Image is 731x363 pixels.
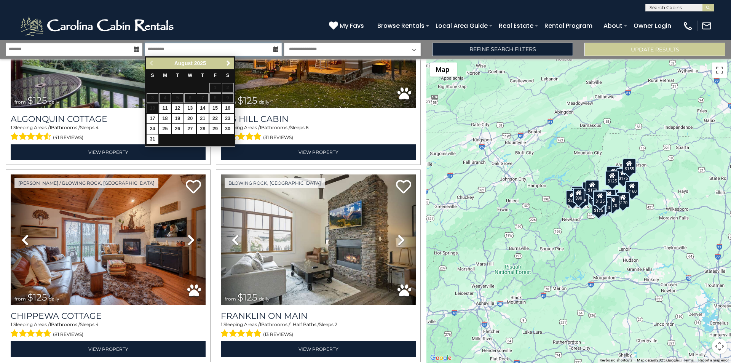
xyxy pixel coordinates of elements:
a: 17 [147,114,158,123]
span: 1 Half Baths / [290,321,319,327]
a: 23 [222,114,234,123]
span: 1 [49,125,51,130]
span: 1 [221,321,222,327]
a: Next [223,59,233,68]
span: $125 [238,292,257,303]
span: 1 [11,321,12,327]
span: Map [436,66,449,74]
a: Local Area Guide [432,19,492,32]
a: 28 [197,124,209,134]
span: Thursday [201,73,204,78]
a: Blowing Rock, [GEOGRAPHIC_DATA] [225,178,325,188]
div: $215 [566,190,579,205]
span: Wednesday [188,73,192,78]
a: Real Estate [495,19,537,32]
span: August [174,60,193,66]
span: daily [259,99,270,105]
a: View Property [11,144,206,160]
span: 4 [96,321,99,327]
a: 31 [147,134,158,144]
a: About [600,19,626,32]
span: 2025 [194,60,206,66]
a: 27 [184,124,196,134]
div: $155 [592,200,606,215]
span: Monday [163,73,167,78]
img: mail-regular-white.png [701,21,712,31]
span: daily [259,296,270,302]
span: Saturday [226,73,229,78]
div: $125 [593,191,607,206]
a: Owner Login [630,19,675,32]
a: Report a map error [698,358,729,362]
a: Chippewa Cottage [11,311,206,321]
div: $125 [575,190,589,206]
span: 6 [306,125,308,130]
a: 26 [172,124,184,134]
span: Tuesday [176,73,179,78]
span: (41 reviews) [53,133,83,142]
a: 21 [197,114,209,123]
div: Sleeping Areas / Bathrooms / Sleeps: [11,321,206,339]
span: Map data ©2025 Google [637,358,678,362]
span: $125 [238,95,257,106]
a: 15 [209,104,221,113]
a: 18 [159,114,171,123]
div: $170 [602,189,616,204]
span: daily [49,296,59,302]
div: $90 [573,187,584,203]
a: Open this area in Google Maps (opens a new window) [428,353,453,363]
a: 29 [209,124,221,134]
a: 20 [184,114,196,123]
a: 12 [172,104,184,113]
span: 4 [96,125,99,130]
div: $140 [593,190,607,206]
button: Change map style [430,62,457,77]
a: 25 [159,124,171,134]
div: $160 [625,181,639,196]
div: $175 [592,200,605,215]
a: Franklin On Main [221,311,416,321]
span: daily [49,99,59,105]
button: Update Results [584,43,725,56]
a: 13 [184,104,196,113]
a: 30 [222,124,234,134]
a: Add to favorites [396,179,411,195]
span: (31 reviews) [263,133,293,142]
div: $170 [606,195,619,210]
img: White-1-2.png [19,14,177,37]
div: $175 [616,168,630,183]
a: 24 [147,124,158,134]
span: (13 reviews) [263,329,293,339]
a: 11 [159,104,171,113]
a: 22 [209,114,221,123]
a: Rental Program [541,19,596,32]
span: 1 [49,321,51,327]
a: [PERSON_NAME] / Blowing Rock, [GEOGRAPHIC_DATA] [14,178,158,188]
span: $125 [27,95,47,106]
span: Sunday [151,73,154,78]
div: $170 [586,180,599,195]
img: thumbnail_163259794.jpeg [11,174,206,305]
span: from [14,296,26,302]
div: $125 [605,171,619,186]
span: $125 [27,292,47,303]
a: Algonquin Cottage [11,114,206,124]
div: Sleeping Areas / Bathrooms / Sleeps: [11,124,206,142]
a: 19 [172,114,184,123]
a: Browse Rentals [373,19,428,32]
div: $155 [622,158,636,174]
span: Next [225,60,231,66]
button: Map camera controls [712,339,727,354]
span: 2 [335,321,337,327]
a: Add to favorites [186,179,201,195]
h3: Big Hill Cabin [221,114,416,124]
div: Sleeping Areas / Bathrooms / Sleeps: [221,321,416,339]
div: Sleeping Areas / Bathrooms / Sleeps: [221,124,416,142]
span: from [14,99,26,105]
button: Toggle fullscreen view [712,62,727,78]
a: Terms [683,358,694,362]
a: My Favs [329,21,366,31]
a: View Property [221,144,416,160]
span: from [225,296,236,302]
